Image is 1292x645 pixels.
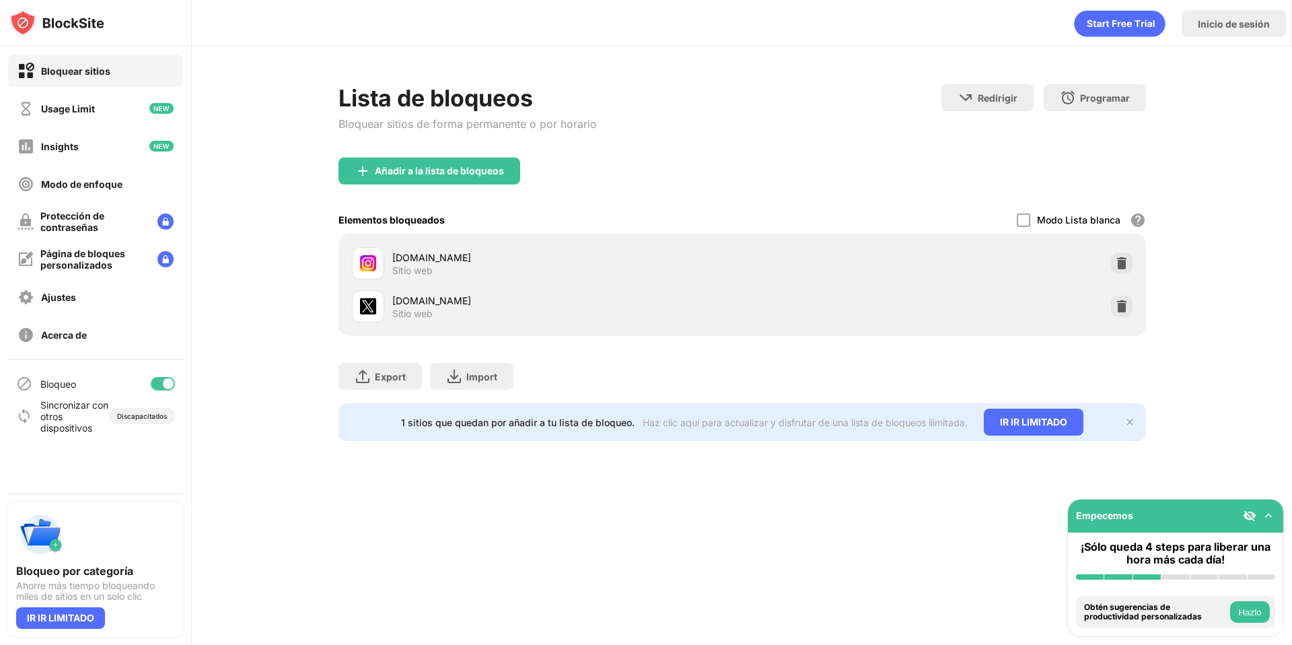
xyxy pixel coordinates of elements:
div: Acerca de [41,329,87,341]
div: Sitio web [392,265,433,277]
div: Elementos bloqueados [338,214,445,226]
div: ¡Sólo queda 4 steps para liberar una hora más cada día! [1076,541,1275,566]
img: time-usage-off.svg [17,100,34,117]
img: logo-blocksite.svg [9,9,104,36]
img: sync-icon.svg [16,408,32,424]
div: Usage Limit [41,103,95,114]
img: new-icon.svg [149,141,174,151]
button: Hazlo [1230,601,1270,623]
div: 1 sitios que quedan por añadir a tu lista de bloqueo. [401,417,635,428]
div: animation [1074,10,1165,37]
div: IR IR LIMITADO [984,409,1083,436]
div: Import [466,371,497,382]
div: Lista de bloqueos [338,84,597,112]
div: Redirigir [978,92,1017,104]
div: Bloqueo [40,378,76,390]
div: Modo Lista blanca [1037,214,1120,226]
div: Obtén sugerencias de productividad personalizadas [1084,603,1227,622]
img: settings-off.svg [17,289,34,306]
div: Sincronizar con otros dispositivos [40,399,109,434]
img: omni-setup-toggle.svg [1262,509,1275,522]
div: [DOMAIN_NAME] [392,250,742,265]
div: Programar [1080,92,1130,104]
img: lock-menu.svg [157,213,174,230]
div: Ajustes [41,292,76,303]
div: Modo de enfoque [41,178,122,190]
div: Sitio web [392,308,433,320]
img: eye-not-visible.svg [1243,509,1256,522]
div: Bloqueo por categoría [16,564,175,578]
img: favicons [360,298,376,314]
div: Ahorre más tiempo bloqueando miles de sitios en un solo clic [16,580,175,602]
img: blocking-icon.svg [16,376,32,392]
img: customize-block-page-off.svg [17,251,34,267]
img: x-button.svg [1124,417,1135,428]
div: Bloquear sitios [41,65,110,77]
img: password-protection-off.svg [17,213,34,230]
img: focus-off.svg [17,176,34,193]
img: new-icon.svg [149,103,174,114]
img: insights-off.svg [17,138,34,155]
div: Página de bloques personalizados [40,248,147,271]
img: about-off.svg [17,327,34,343]
div: Discapacitados [117,412,167,420]
div: Bloquear sitios de forma permanente o por horario [338,117,597,131]
div: Inicio de sesión [1198,18,1270,30]
div: IR IR LIMITADO [16,607,105,629]
div: Protección de contraseñas [40,210,147,233]
div: Insights [41,141,79,152]
div: [DOMAIN_NAME] [392,294,742,308]
img: lock-menu.svg [157,251,174,267]
div: Haz clic aquí para actualizar y disfrutar de una lista de bloqueos ilimitada. [643,417,968,428]
div: Empecemos [1076,510,1133,521]
div: Añadir a la lista de bloqueos [375,166,504,176]
img: block-on.svg [17,63,34,79]
img: push-categories.svg [16,510,65,559]
div: Export [375,371,406,382]
img: favicons [360,255,376,271]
